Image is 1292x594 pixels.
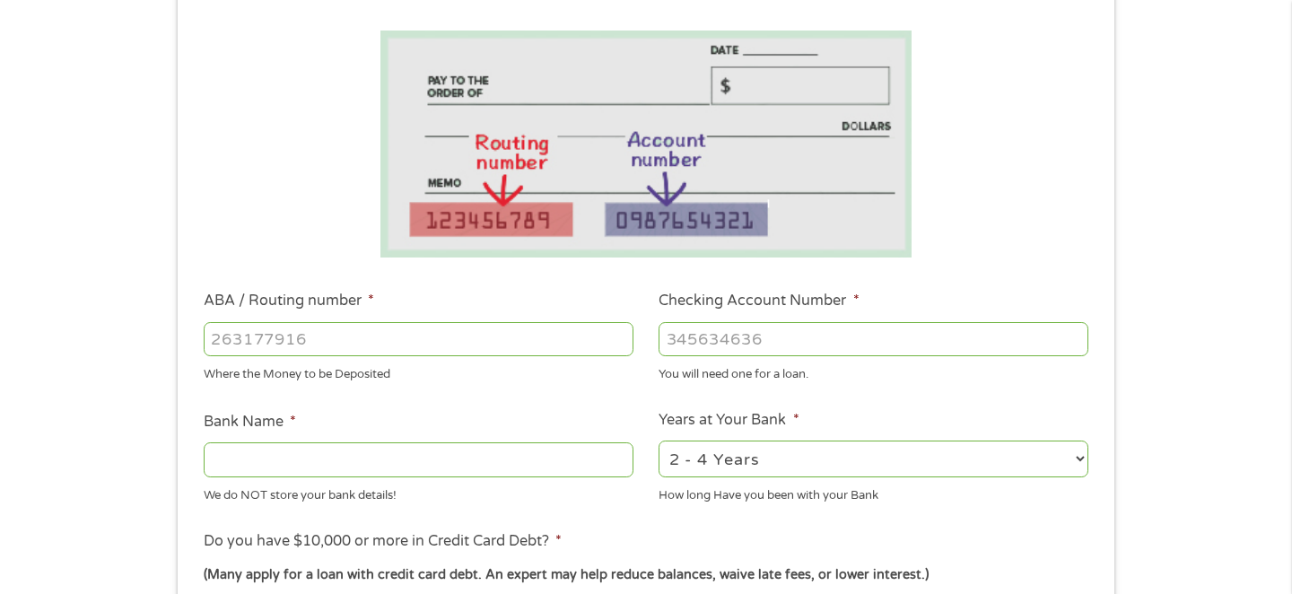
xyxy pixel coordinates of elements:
label: Checking Account Number [659,292,859,310]
label: ABA / Routing number [204,292,374,310]
div: You will need one for a loan. [659,360,1088,384]
img: Routing number location [380,31,912,258]
div: (Many apply for a loan with credit card debt. An expert may help reduce balances, waive late fees... [204,565,1088,585]
div: Where the Money to be Deposited [204,360,633,384]
div: How long Have you been with your Bank [659,480,1088,504]
input: 263177916 [204,322,633,356]
label: Bank Name [204,413,296,432]
label: Do you have $10,000 or more in Credit Card Debt? [204,532,562,551]
div: We do NOT store your bank details! [204,480,633,504]
label: Years at Your Bank [659,411,799,430]
input: 345634636 [659,322,1088,356]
